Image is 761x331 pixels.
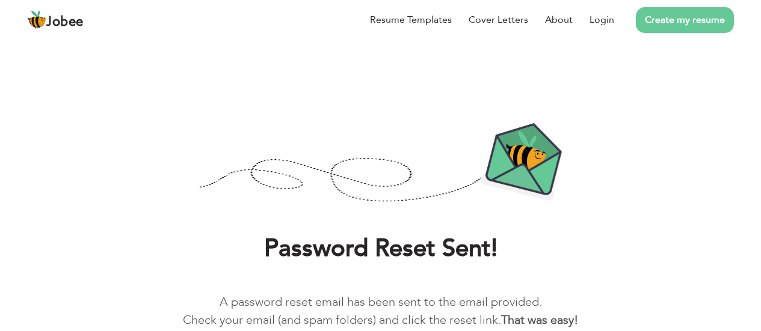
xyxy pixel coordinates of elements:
[636,7,734,33] a: Create my resume
[469,13,528,27] a: Cover Letters
[199,123,562,204] img: Password-Reset-Confirmation.png
[590,13,614,27] a: Login
[18,233,743,264] h1: Password Reset Sent!
[27,10,84,29] a: Jobee
[370,13,452,27] a: Resume Templates
[46,16,84,29] span: Jobee
[501,312,578,328] b: That was easy!
[27,10,46,29] img: jobee.io
[18,293,743,329] p: A password reset email has been sent to the email provided. Check your email (and spam folders) a...
[545,13,573,27] a: About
